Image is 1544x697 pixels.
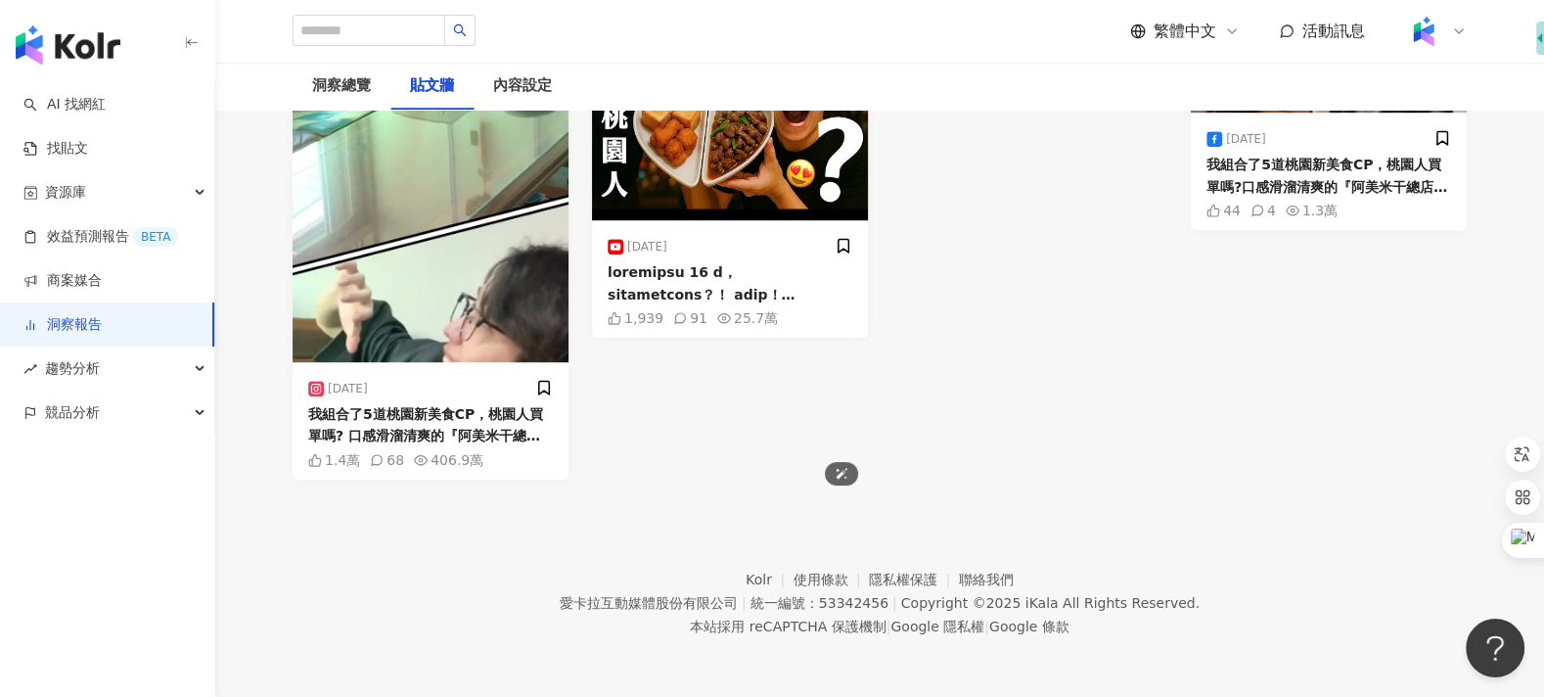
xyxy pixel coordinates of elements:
[560,595,738,611] div: 愛卡拉互動媒體股份有限公司
[23,139,88,159] a: 找貼文
[1405,13,1442,50] img: Kolr%20app%20icon%20%281%29.png
[984,619,989,634] span: |
[890,619,984,634] a: Google 隱私權
[414,452,483,468] div: 406.9萬
[410,74,454,98] div: 貼文牆
[892,595,897,611] span: |
[1302,22,1365,40] span: 活動訊息
[746,572,793,587] a: Kolr
[493,74,552,98] div: 內容設定
[370,452,404,468] div: 68
[23,271,102,291] a: 商案媒合
[312,74,371,98] div: 洞察總覽
[592,14,868,221] img: post-image
[673,310,707,326] div: 91
[45,170,86,214] span: 資源庫
[959,572,1014,587] a: 聯絡我們
[742,595,747,611] span: |
[23,315,102,335] a: 洞察報告
[308,403,553,447] div: 我組合了5道桃園新美食CP，桃園人買單嗎? 口感滑溜清爽的『阿美米干總店－豌豆粉』配上勁脆的香酥肥腸，到只能內行人帶路的『樂糕朝食－酥脆蘿蔔糕』配上麻辣干絲... 這些桃園美食，不是走觀光行程，...
[690,615,1068,638] span: 本站採用 reCAPTCHA 保護機制
[308,381,368,396] div: [DATE]
[608,239,667,255] div: [DATE]
[608,310,663,326] div: 1,939
[869,572,959,587] a: 隱私權保護
[1250,203,1276,218] div: 4
[45,347,100,391] span: 趨勢分析
[293,86,568,362] img: post-image
[886,619,891,634] span: |
[1206,203,1241,218] div: 44
[1466,619,1524,677] iframe: Help Scout Beacon - Open
[750,595,888,611] div: 統一編號：53342456
[717,310,778,326] div: 25.7萬
[1206,131,1266,147] div: [DATE]
[1154,21,1216,42] span: 繁體中文
[1025,595,1059,611] a: iKala
[608,261,852,305] div: loremipsu 16 d，sitametcons？！ adip！elitseddoei，temp Inci Utla etdolo MA al～ enimadm『veniam－qui』nos...
[23,95,106,115] a: searchAI 找網紅
[901,595,1200,611] div: Copyright © 2025 All Rights Reserved.
[45,391,100,435] span: 競品分析
[794,572,870,587] a: 使用條款
[1206,154,1451,198] div: 我組合了5道桃園新美食CP，桃園人買單嗎?口感滑溜清爽的『阿美米干總店－豌豆粉』配上勁脆的香酥肥腸，到只能內行人帶路的『樂糕朝食－酥脆蘿蔔糕』配上麻辣干絲...這些桃園美食，不是走觀光行程，而是...
[989,619,1069,634] a: Google 條款
[453,23,467,37] span: search
[16,25,120,65] img: logo
[23,362,37,376] span: rise
[308,452,360,468] div: 1.4萬
[23,227,178,247] a: 效益預測報告BETA
[1286,203,1338,218] div: 1.3萬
